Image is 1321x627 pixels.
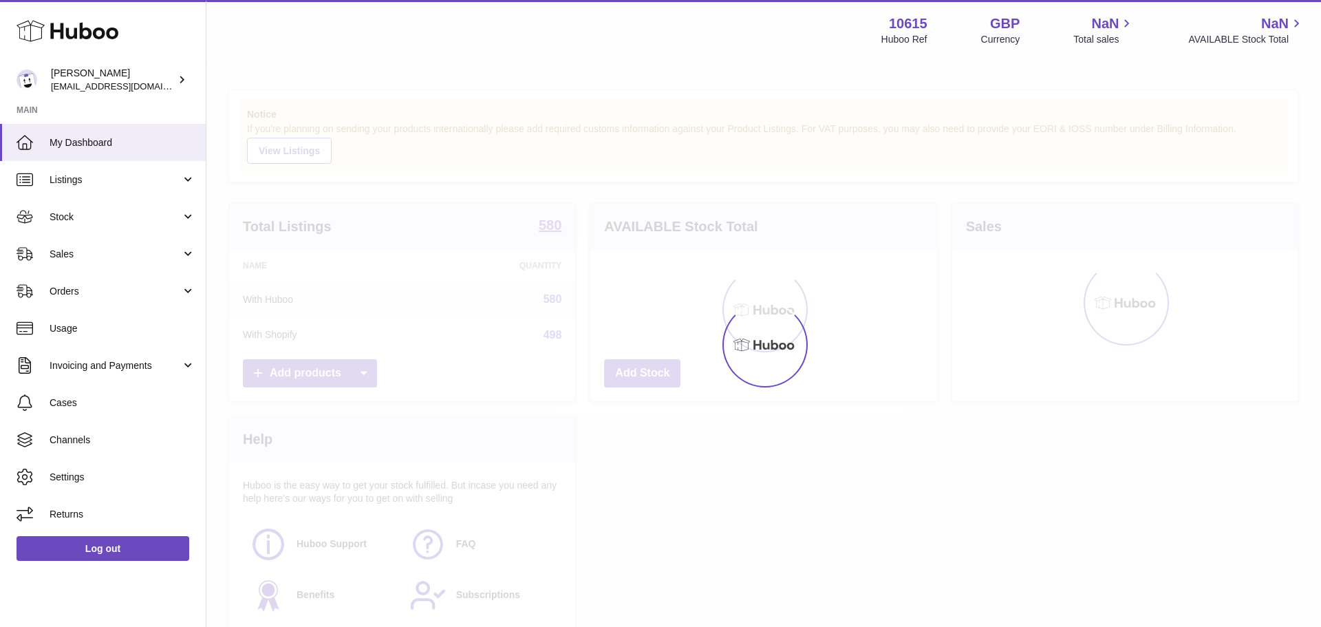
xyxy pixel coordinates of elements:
[1073,33,1135,46] span: Total sales
[50,136,195,149] span: My Dashboard
[50,359,181,372] span: Invoicing and Payments
[1073,14,1135,46] a: NaN Total sales
[50,471,195,484] span: Settings
[50,248,181,261] span: Sales
[50,211,181,224] span: Stock
[889,14,927,33] strong: 10615
[51,81,202,92] span: [EMAIL_ADDRESS][DOMAIN_NAME]
[1188,14,1304,46] a: NaN AVAILABLE Stock Total
[50,173,181,187] span: Listings
[50,396,195,410] span: Cases
[1091,14,1119,33] span: NaN
[50,508,195,521] span: Returns
[50,434,195,447] span: Channels
[50,322,195,335] span: Usage
[51,67,175,93] div: [PERSON_NAME]
[17,536,189,561] a: Log out
[881,33,927,46] div: Huboo Ref
[981,33,1020,46] div: Currency
[17,70,37,90] img: internalAdmin-10615@internal.huboo.com
[1261,14,1289,33] span: NaN
[1188,33,1304,46] span: AVAILABLE Stock Total
[50,285,181,298] span: Orders
[990,14,1020,33] strong: GBP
